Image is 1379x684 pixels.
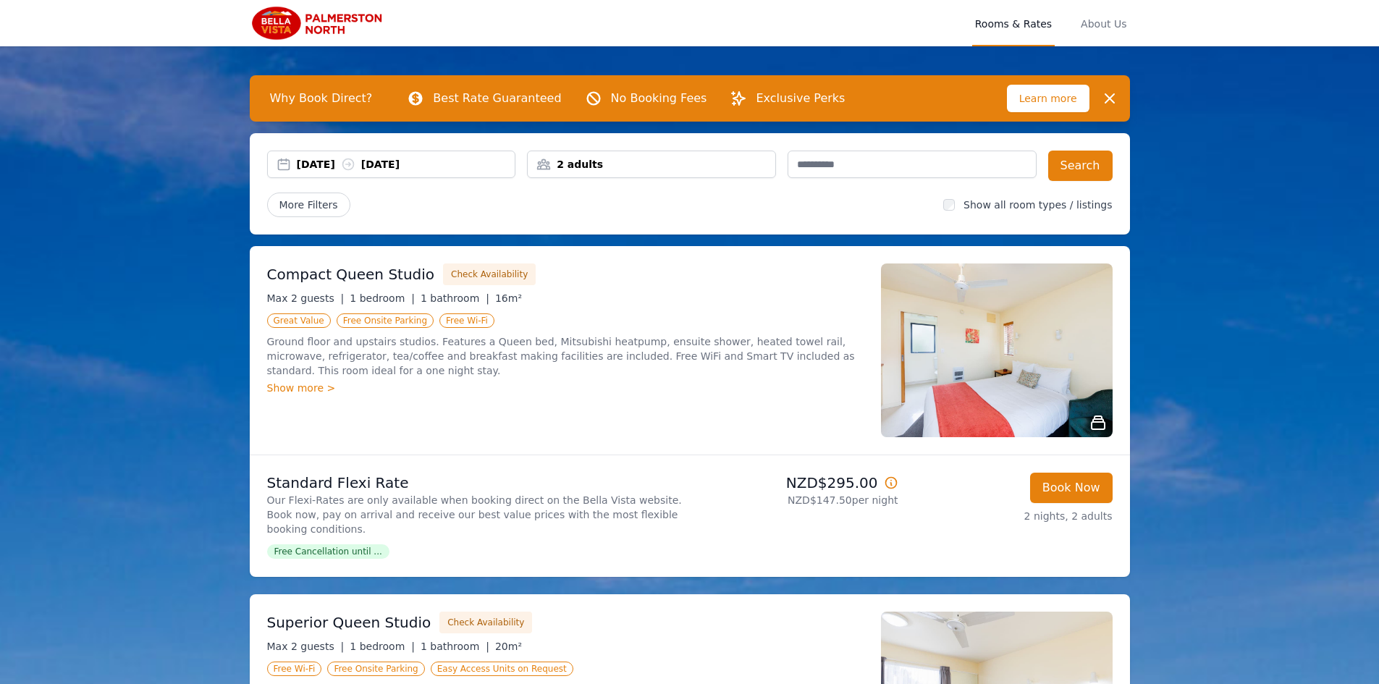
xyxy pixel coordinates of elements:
[1048,151,1113,181] button: Search
[297,157,515,172] div: [DATE] [DATE]
[431,662,573,676] span: Easy Access Units on Request
[250,6,389,41] img: Bella Vista Palmerston North
[267,334,864,378] p: Ground floor and upstairs studios. Features a Queen bed, Mitsubishi heatpump, ensuite shower, hea...
[421,641,489,652] span: 1 bathroom |
[267,473,684,493] p: Standard Flexi Rate
[267,612,431,633] h3: Superior Queen Studio
[267,641,345,652] span: Max 2 guests |
[433,90,561,107] p: Best Rate Guaranteed
[696,493,898,507] p: NZD$147.50 per night
[910,509,1113,523] p: 2 nights, 2 adults
[963,199,1112,211] label: Show all room types / listings
[267,292,345,304] span: Max 2 guests |
[495,292,522,304] span: 16m²
[439,313,494,328] span: Free Wi-Fi
[350,292,415,304] span: 1 bedroom |
[439,612,532,633] button: Check Availability
[756,90,845,107] p: Exclusive Perks
[267,313,331,328] span: Great Value
[258,84,384,113] span: Why Book Direct?
[443,263,536,285] button: Check Availability
[1007,85,1089,112] span: Learn more
[696,473,898,493] p: NZD$295.00
[267,493,684,536] p: Our Flexi-Rates are only available when booking direct on the Bella Vista website. Book now, pay ...
[267,193,350,217] span: More Filters
[267,381,864,395] div: Show more >
[337,313,434,328] span: Free Onsite Parking
[327,662,424,676] span: Free Onsite Parking
[350,641,415,652] span: 1 bedroom |
[421,292,489,304] span: 1 bathroom |
[495,641,522,652] span: 20m²
[528,157,775,172] div: 2 adults
[267,264,435,284] h3: Compact Queen Studio
[267,662,322,676] span: Free Wi-Fi
[267,544,389,559] span: Free Cancellation until ...
[1030,473,1113,503] button: Book Now
[611,90,707,107] p: No Booking Fees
